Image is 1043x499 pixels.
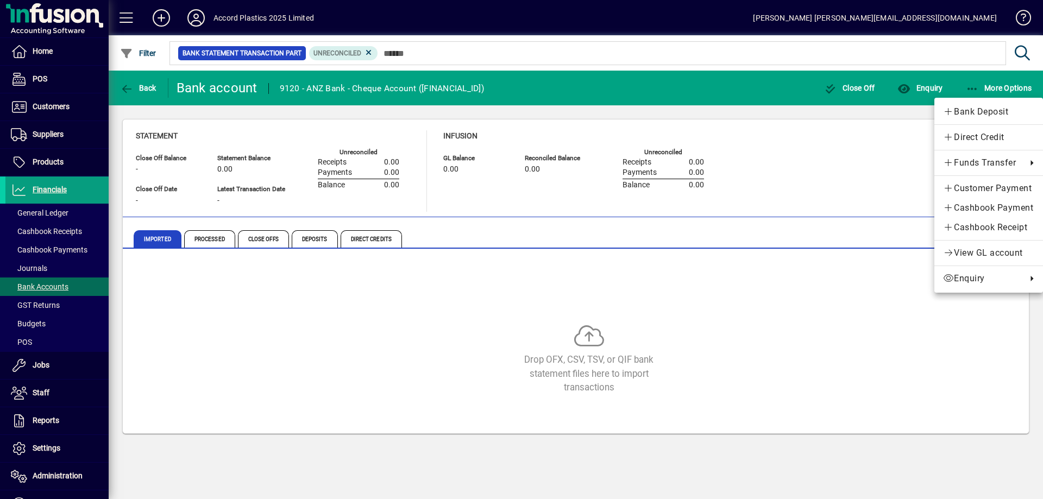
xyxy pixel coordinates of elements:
span: Bank Deposit [943,105,1034,118]
span: Direct Credit [943,131,1034,144]
span: Enquiry [943,272,1021,285]
span: Customer Payment [943,182,1034,195]
span: View GL account [943,247,1034,260]
span: Funds Transfer [943,156,1021,169]
span: Cashbook Payment [943,201,1034,214]
span: Cashbook Receipt [943,221,1034,234]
